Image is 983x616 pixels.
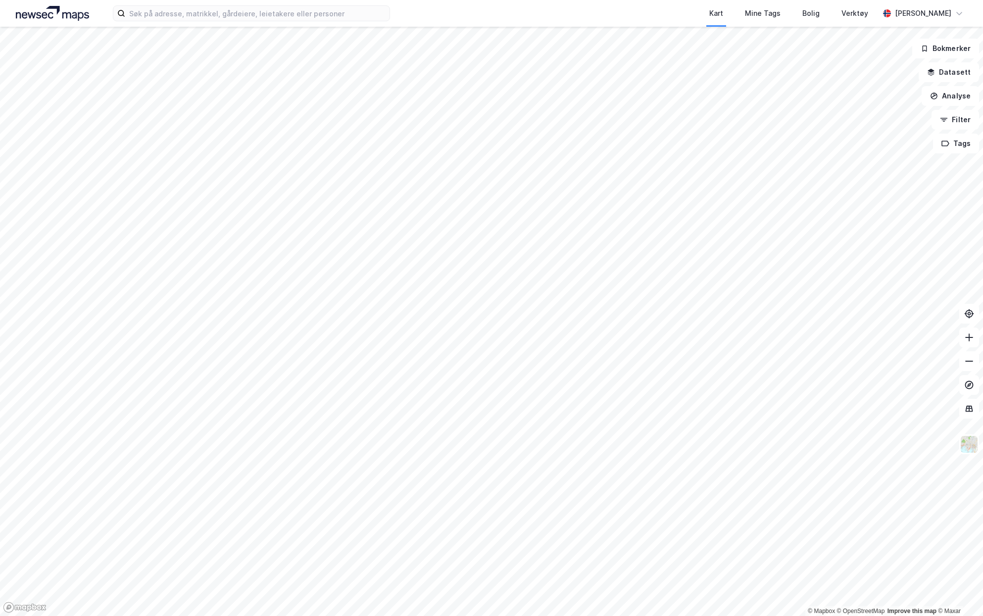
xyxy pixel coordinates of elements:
[933,134,979,153] button: Tags
[802,7,820,19] div: Bolig
[841,7,868,19] div: Verktøy
[922,86,979,106] button: Analyse
[3,602,47,613] a: Mapbox homepage
[16,6,89,21] img: logo.a4113a55bc3d86da70a041830d287a7e.svg
[887,608,936,615] a: Improve this map
[919,62,979,82] button: Datasett
[808,608,835,615] a: Mapbox
[912,39,979,58] button: Bokmerker
[932,110,979,130] button: Filter
[960,435,979,454] img: Z
[745,7,781,19] div: Mine Tags
[125,6,390,21] input: Søk på adresse, matrikkel, gårdeiere, leietakere eller personer
[895,7,951,19] div: [PERSON_NAME]
[709,7,723,19] div: Kart
[837,608,885,615] a: OpenStreetMap
[934,569,983,616] iframe: Chat Widget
